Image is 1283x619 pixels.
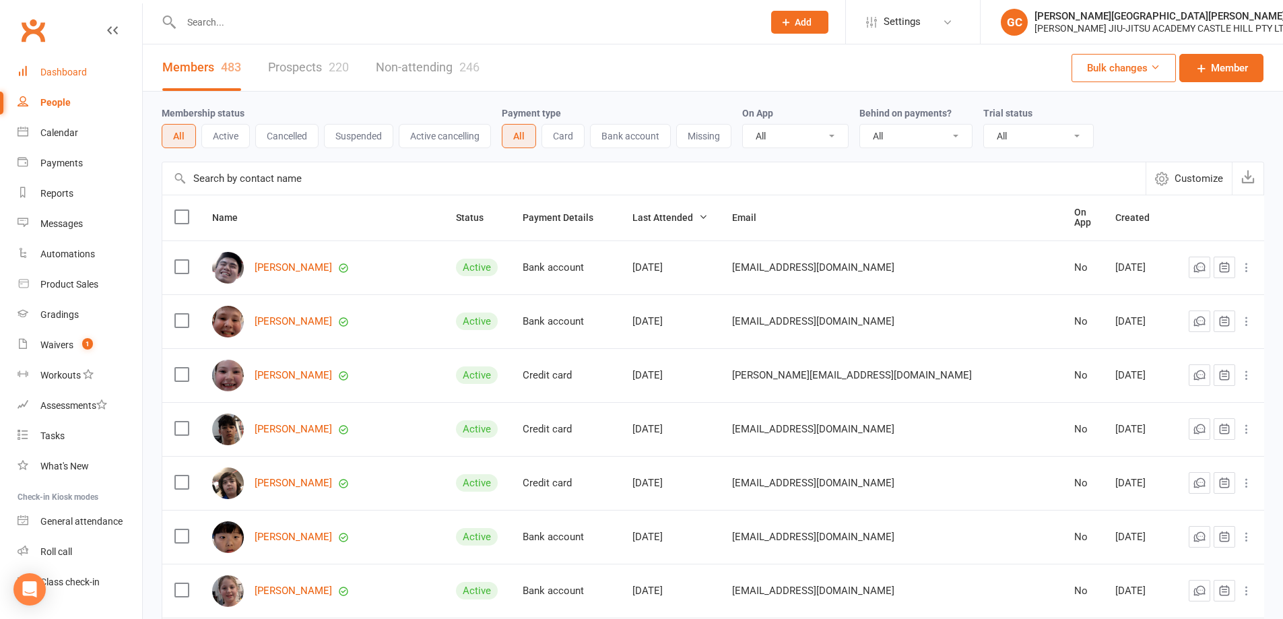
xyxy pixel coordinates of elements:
a: Prospects220 [268,44,349,91]
div: Credit card [523,478,608,489]
button: Bank account [590,124,671,148]
div: Active [456,366,498,384]
button: Cancelled [255,124,319,148]
button: All [162,124,196,148]
div: No [1074,316,1091,327]
div: Bank account [523,531,608,543]
button: Payment Details [523,209,608,226]
a: [PERSON_NAME] [255,370,332,381]
button: Add [771,11,828,34]
div: [DATE] [1115,531,1164,543]
button: Active [201,124,250,148]
a: Member [1179,54,1263,82]
div: Credit card [523,424,608,435]
div: No [1074,370,1091,381]
div: Bank account [523,316,608,327]
span: Customize [1175,170,1223,187]
div: [DATE] [632,478,708,489]
div: Active [456,259,498,276]
label: Trial status [983,108,1032,119]
button: Status [456,209,498,226]
div: [DATE] [1115,316,1164,327]
div: No [1074,262,1091,273]
a: Calendar [18,118,142,148]
div: [DATE] [632,262,708,273]
span: Member [1211,60,1248,76]
button: Card [541,124,585,148]
a: Workouts [18,360,142,391]
a: Non-attending246 [376,44,480,91]
div: Tasks [40,430,65,441]
div: No [1074,478,1091,489]
button: Bulk changes [1072,54,1176,82]
div: Credit card [523,370,608,381]
a: Product Sales [18,269,142,300]
button: Email [732,209,771,226]
button: Last Attended [632,209,708,226]
div: Active [456,528,498,546]
a: Members483 [162,44,241,91]
div: 483 [221,60,241,74]
button: Missing [676,124,731,148]
div: Active [456,420,498,438]
button: Active cancelling [399,124,491,148]
span: Add [795,17,812,28]
div: No [1074,424,1091,435]
div: People [40,97,71,108]
div: Active [456,313,498,330]
div: [DATE] [1115,585,1164,597]
div: Active [456,582,498,599]
button: All [502,124,536,148]
span: 1 [82,338,93,350]
th: On App [1062,195,1103,240]
div: [DATE] [632,316,708,327]
img: Walt [212,306,244,337]
div: General attendance [40,516,123,527]
a: [PERSON_NAME] [255,585,332,597]
div: [DATE] [1115,262,1164,273]
a: [PERSON_NAME] [255,478,332,489]
a: [PERSON_NAME] [255,424,332,435]
a: Roll call [18,537,142,567]
label: Behind on payments? [859,108,952,119]
div: Workouts [40,370,81,381]
div: [DATE] [1115,424,1164,435]
span: [EMAIL_ADDRESS][DOMAIN_NAME] [732,255,894,280]
button: Customize [1146,162,1232,195]
div: Automations [40,249,95,259]
span: Name [212,212,253,223]
div: Reports [40,188,73,199]
img: Clement [212,252,244,284]
span: Last Attended [632,212,708,223]
a: Waivers 1 [18,330,142,360]
a: Tasks [18,421,142,451]
a: People [18,88,142,118]
a: What's New [18,451,142,482]
div: [DATE] [632,424,708,435]
input: Search... [177,13,754,32]
div: Messages [40,218,83,229]
a: Gradings [18,300,142,330]
div: [DATE] [1115,478,1164,489]
a: Assessments [18,391,142,421]
div: Calendar [40,127,78,138]
div: Dashboard [40,67,87,77]
input: Search by contact name [162,162,1146,195]
label: Membership status [162,108,244,119]
div: Class check-in [40,577,100,587]
div: [DATE] [1115,370,1164,381]
img: Rishaan [212,414,244,445]
div: Open Intercom Messenger [13,573,46,606]
button: Created [1115,209,1164,226]
span: [PERSON_NAME][EMAIL_ADDRESS][DOMAIN_NAME] [732,362,972,388]
span: Settings [884,7,921,37]
div: [DATE] [632,585,708,597]
div: Roll call [40,546,72,557]
a: Messages [18,209,142,239]
div: Waivers [40,339,73,350]
div: Gradings [40,309,79,320]
div: Active [456,474,498,492]
a: Payments [18,148,142,178]
label: On App [742,108,773,119]
div: 220 [329,60,349,74]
